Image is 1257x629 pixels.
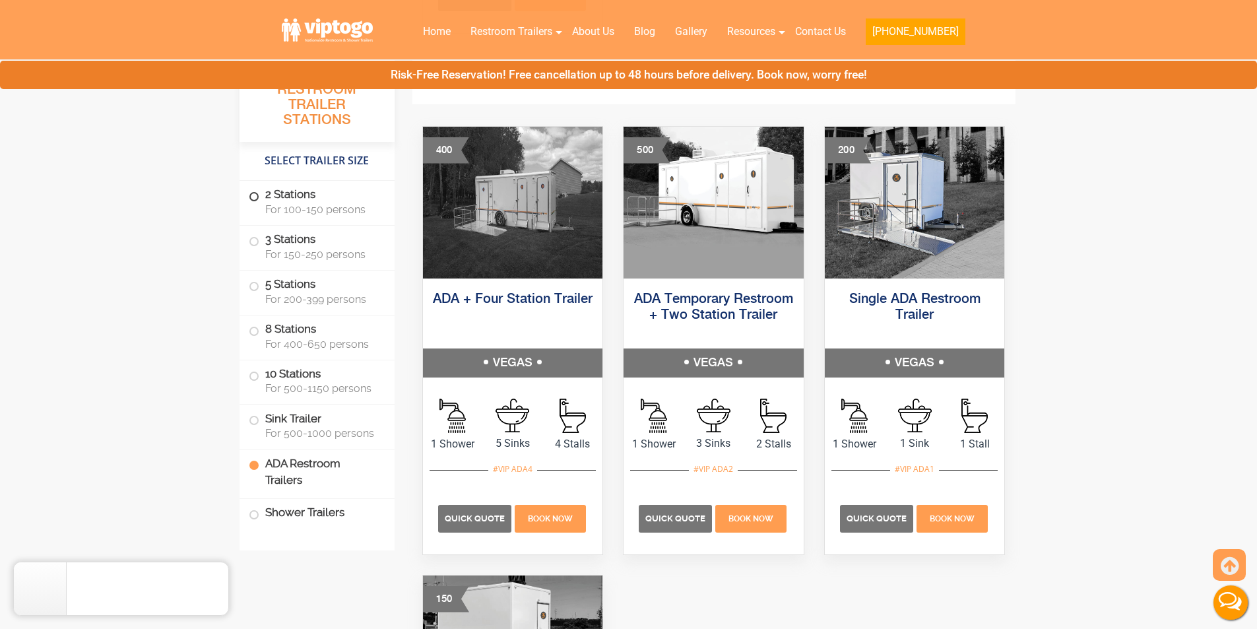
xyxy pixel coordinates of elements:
[240,63,395,142] h3: All Portable Restroom Trailer Stations
[639,512,714,524] a: Quick Quote
[240,149,395,174] h4: Select Trailer Size
[641,399,667,433] img: an icon of Shower
[684,436,744,451] span: 3 Sinks
[841,399,868,433] img: an icon of Shower
[265,382,379,395] span: For 500-1150 persons
[542,436,602,452] span: 4 Stalls
[890,461,939,478] div: #VIP ADA1
[423,127,603,279] img: An outside photo of ADA + 4 Station Trailer
[945,436,1005,452] span: 1 Stall
[847,513,907,523] span: Quick Quote
[961,399,988,433] img: an icon of stall
[825,127,1005,279] img: Single ADA
[249,181,385,222] label: 2 Stations
[825,436,885,452] span: 1 Shower
[423,586,469,612] div: 150
[866,18,965,45] button: [PHONE_NUMBER]
[265,248,379,261] span: For 150-250 persons
[249,405,385,446] label: Sink Trailer
[624,127,804,279] img: Three restrooms out of which one ADA, one female and one male
[488,461,537,478] div: #VIP ADA4
[915,512,989,524] a: Book Now
[482,436,542,451] span: 5 Sinks
[840,512,915,524] a: Quick Quote
[624,348,804,378] h5: VEGAS
[265,203,379,216] span: For 100-150 persons
[562,17,624,46] a: About Us
[728,514,773,523] span: Book Now
[744,436,804,452] span: 2 Stalls
[825,137,871,164] div: 200
[249,360,385,401] label: 10 Stations
[634,292,793,322] a: ADA Temporary Restroom + Two Station Trailer
[265,427,379,440] span: For 500-1000 persons
[569,67,858,93] h3: ADA Trailers
[249,226,385,267] label: 3 Stations
[930,514,975,523] span: Book Now
[825,348,1005,378] h5: VEGAS
[249,315,385,356] label: 8 Stations
[697,399,730,432] img: an icon of sink
[624,137,670,164] div: 500
[433,292,593,306] a: ADA + Four Station Trailer
[665,17,717,46] a: Gallery
[624,436,684,452] span: 1 Shower
[849,292,981,322] a: Single ADA Restroom Trailer
[885,436,945,451] span: 1 Sink
[249,271,385,312] label: 5 Stations
[413,17,461,46] a: Home
[423,137,469,164] div: 400
[461,17,562,46] a: Restroom Trailers
[439,399,466,433] img: an icon of Shower
[645,513,705,523] span: Quick Quote
[423,436,483,452] span: 1 Shower
[689,461,738,478] div: #VIP ADA2
[785,17,856,46] a: Contact Us
[760,399,787,433] img: an icon of stall
[438,512,513,524] a: Quick Quote
[560,399,586,433] img: an icon of stall
[445,513,505,523] span: Quick Quote
[1204,576,1257,629] button: Live Chat
[714,512,789,524] a: Book Now
[496,399,529,432] img: an icon of sink
[624,17,665,46] a: Blog
[513,512,587,524] a: Book Now
[898,399,932,432] img: an icon of sink
[249,449,385,494] label: ADA Restroom Trailers
[265,338,379,350] span: For 400-650 persons
[265,293,379,306] span: For 200-399 persons
[856,17,975,53] a: [PHONE_NUMBER]
[423,348,603,378] h5: VEGAS
[717,17,785,46] a: Resources
[528,514,573,523] span: Book Now
[249,499,385,527] label: Shower Trailers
